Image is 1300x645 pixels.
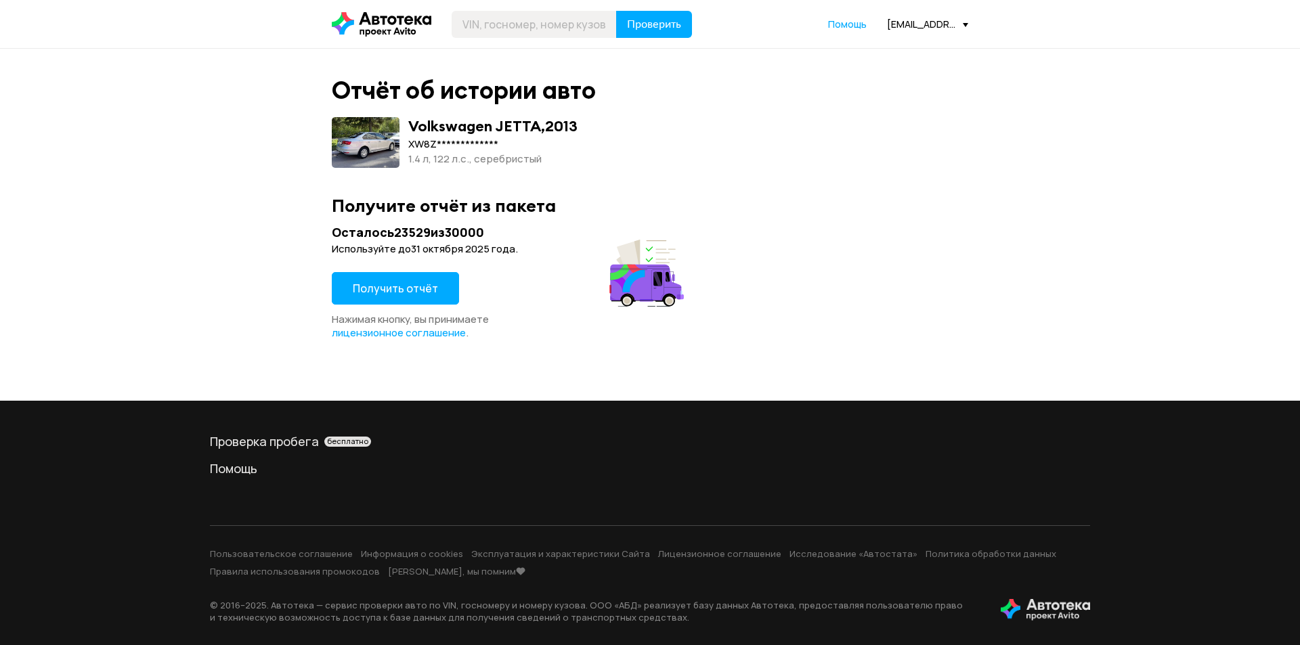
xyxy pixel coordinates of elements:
a: Правила использования промокодов [210,565,380,577]
a: Помощь [828,18,867,31]
span: бесплатно [327,437,368,446]
a: Информация о cookies [361,548,463,560]
a: [PERSON_NAME], мы помним [388,565,525,577]
input: VIN, госномер, номер кузова [452,11,617,38]
div: 1.4 л, 122 л.c., серебристый [408,152,578,166]
a: Политика обработки данных [926,548,1056,560]
div: Получите отчёт из пакета [332,195,968,216]
a: лицензионное соглашение [332,326,466,340]
div: Используйте до 31 октября 2025 года . [332,242,688,256]
span: Получить отчёт [353,281,438,296]
div: [EMAIL_ADDRESS][DOMAIN_NAME] [887,18,968,30]
div: Проверка пробега [210,433,1090,449]
div: Осталось 23529 из 30000 [332,224,688,241]
span: Нажимая кнопку, вы принимаете . [332,312,489,340]
a: Проверка пробегабесплатно [210,433,1090,449]
a: Лицензионное соглашение [658,548,781,560]
button: Проверить [616,11,692,38]
div: Volkswagen JETTA , 2013 [408,117,578,135]
a: Эксплуатация и характеристики Сайта [471,548,650,560]
p: © 2016– 2025 . Автотека — сервис проверки авто по VIN, госномеру и номеру кузова. ООО «АБД» реали... [210,599,979,623]
span: Помощь [828,18,867,30]
a: Пользовательское соглашение [210,548,353,560]
img: tWS6KzJlK1XUpy65r7uaHVIs4JI6Dha8Nraz9T2hA03BhoCc4MtbvZCxBLwJIh+mQSIAkLBJpqMoKVdP8sONaFJLCz6I0+pu7... [1001,599,1090,621]
a: Исследование «Автостата» [789,548,917,560]
span: Проверить [627,19,681,30]
div: Отчёт об истории авто [332,76,596,105]
a: Помощь [210,460,1090,476]
button: Получить отчёт [332,272,459,305]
